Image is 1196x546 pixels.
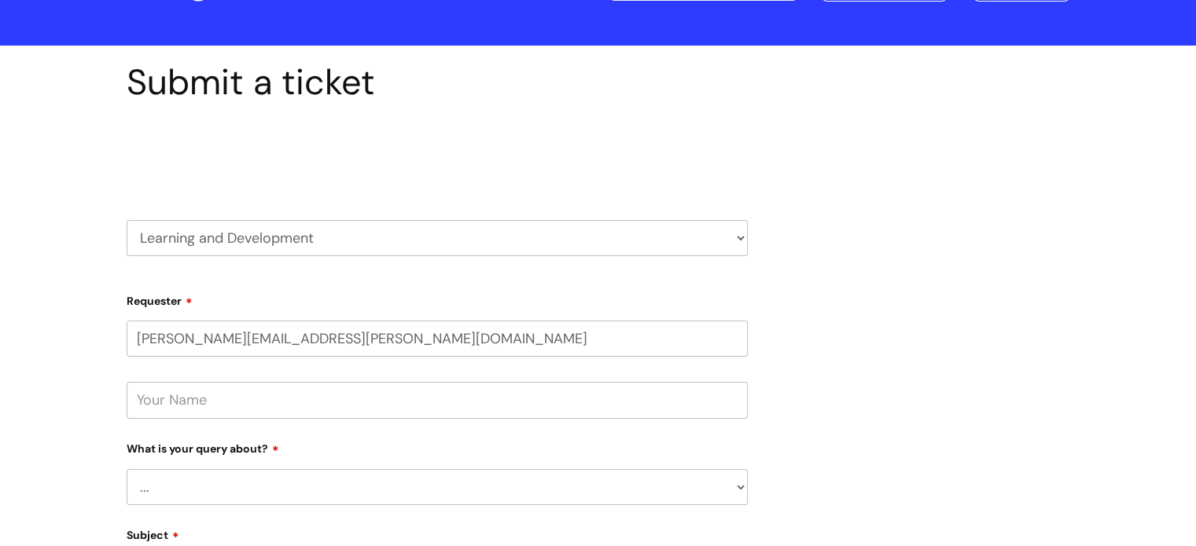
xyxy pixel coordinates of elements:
h2: Select issue type [127,140,748,169]
input: Email [127,321,748,357]
h1: Submit a ticket [127,61,748,104]
input: Your Name [127,382,748,418]
label: What is your query about? [127,437,748,456]
label: Subject [127,523,748,542]
label: Requester [127,289,748,308]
